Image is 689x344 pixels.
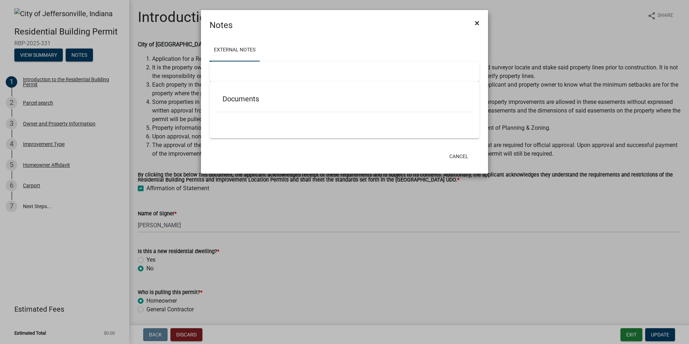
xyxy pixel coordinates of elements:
a: External Notes [210,39,260,62]
span: × [475,18,479,28]
h4: Notes [210,19,233,32]
h5: Documents [222,95,467,103]
button: Cancel [444,150,474,163]
button: Close [469,13,485,33]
